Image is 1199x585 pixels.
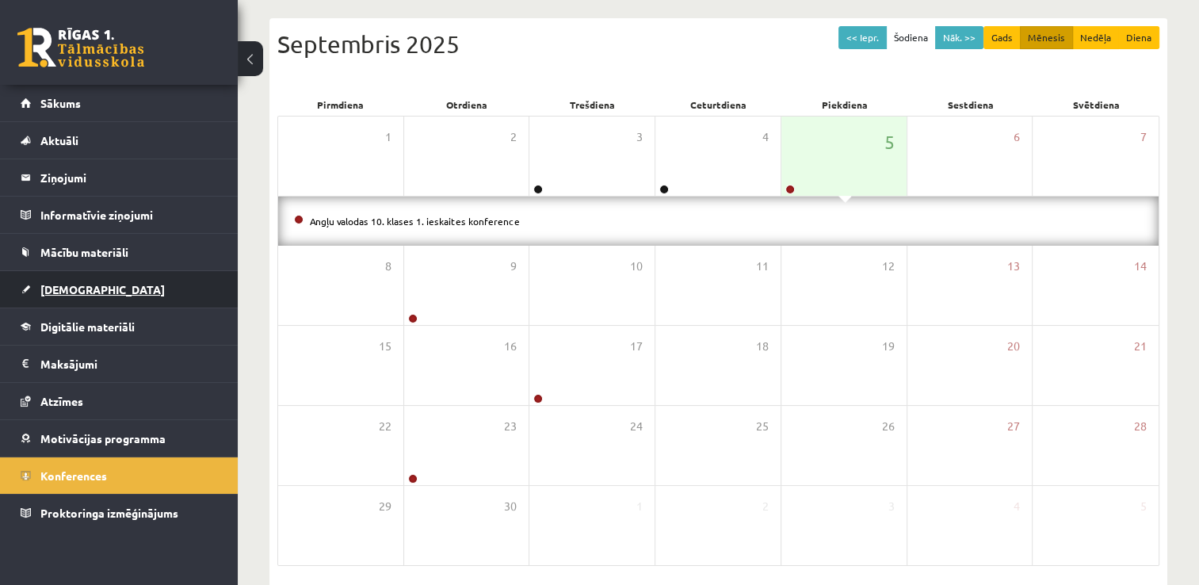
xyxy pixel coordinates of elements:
span: 3 [888,498,895,515]
div: Piekdiena [781,94,907,116]
span: 12 [882,258,895,275]
div: Septembris 2025 [277,26,1159,62]
span: 27 [1007,418,1020,435]
span: Proktoringa izmēģinājums [40,506,178,520]
span: 5 [884,128,895,155]
span: 3 [636,128,643,146]
span: Digitālie materiāli [40,319,135,334]
span: 29 [379,498,391,515]
button: Šodiena [886,26,936,49]
a: Rīgas 1. Tālmācības vidusskola [17,28,144,67]
a: Aktuāli [21,122,218,159]
button: Mēnesis [1020,26,1073,49]
span: 20 [1007,338,1020,355]
span: 26 [882,418,895,435]
span: 7 [1140,128,1147,146]
span: 11 [756,258,769,275]
span: 1 [636,498,643,515]
button: Diena [1118,26,1159,49]
span: 24 [630,418,643,435]
span: 1 [385,128,391,146]
span: 2 [510,128,517,146]
span: 30 [504,498,517,515]
a: Konferences [21,457,218,494]
span: 19 [882,338,895,355]
legend: Ziņojumi [40,159,218,196]
span: 10 [630,258,643,275]
span: Aktuāli [40,133,78,147]
button: << Iepr. [838,26,887,49]
span: 15 [379,338,391,355]
a: Proktoringa izmēģinājums [21,495,218,531]
div: Trešdiena [529,94,655,116]
div: Otrdiena [403,94,529,116]
span: [DEMOGRAPHIC_DATA] [40,282,165,296]
a: Digitālie materiāli [21,308,218,345]
div: Svētdiena [1033,94,1159,116]
span: 2 [762,498,769,515]
div: Ceturtdiena [655,94,781,116]
span: 8 [385,258,391,275]
span: 5 [1140,498,1147,515]
span: Motivācijas programma [40,431,166,445]
span: Atzīmes [40,394,83,408]
a: Ziņojumi [21,159,218,196]
a: Mācību materiāli [21,234,218,270]
span: 9 [510,258,517,275]
button: Nāk. >> [935,26,983,49]
span: Sākums [40,96,81,110]
span: 17 [630,338,643,355]
span: 21 [1134,338,1147,355]
span: 28 [1134,418,1147,435]
span: 18 [756,338,769,355]
span: Konferences [40,468,107,483]
a: [DEMOGRAPHIC_DATA] [21,271,218,308]
span: 25 [756,418,769,435]
a: Angļu valodas 10. klases 1. ieskaites konference [310,215,520,227]
button: Gads [983,26,1021,49]
span: 16 [504,338,517,355]
legend: Maksājumi [40,346,218,382]
div: Pirmdiena [277,94,403,116]
a: Atzīmes [21,383,218,419]
button: Nedēļa [1072,26,1119,49]
span: 13 [1007,258,1020,275]
legend: Informatīvie ziņojumi [40,197,218,233]
span: 6 [1014,128,1020,146]
span: Mācību materiāli [40,245,128,259]
span: 22 [379,418,391,435]
a: Sākums [21,85,218,121]
span: 4 [1014,498,1020,515]
a: Informatīvie ziņojumi [21,197,218,233]
span: 14 [1134,258,1147,275]
a: Maksājumi [21,346,218,382]
div: Sestdiena [907,94,1033,116]
a: Motivācijas programma [21,420,218,457]
span: 4 [762,128,769,146]
span: 23 [504,418,517,435]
